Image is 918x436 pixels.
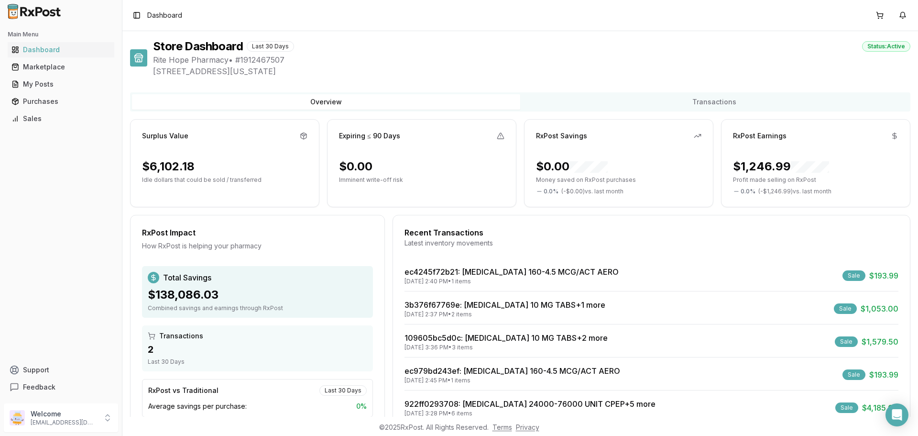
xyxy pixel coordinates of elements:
nav: breadcrumb [147,11,182,20]
button: Dashboard [4,42,118,57]
span: Dashboard [147,11,182,20]
span: $1,579.50 [862,336,898,347]
div: Sale [835,402,858,413]
span: [STREET_ADDRESS][US_STATE] [153,66,910,77]
div: Purchases [11,97,110,106]
div: RxPost vs Traditional [148,386,219,395]
div: Open Intercom Messenger [885,403,908,426]
div: RxPost Savings [536,131,587,141]
span: $193.99 [869,369,898,380]
div: RxPost Impact [142,227,373,238]
div: $1,246.99 [733,159,829,174]
p: Profit made selling on RxPost [733,176,898,184]
span: $4,185.00 [862,402,898,414]
div: Status: Active [862,41,910,52]
div: How RxPost is helping your pharmacy [142,241,373,251]
span: Rite Hope Pharmacy • # 1912467507 [153,54,910,66]
button: Overview [132,94,520,110]
h1: Store Dashboard [153,39,243,54]
span: 0.0 % [544,188,558,195]
div: Last 30 Days [247,41,294,52]
span: ( - $0.00 ) vs. last month [561,188,623,195]
div: Marketplace [11,62,110,72]
span: 0.0 % [741,188,755,195]
div: [DATE] 3:28 PM • 6 items [404,410,656,417]
p: Imminent write-off risk [339,176,504,184]
img: RxPost Logo [4,4,65,19]
a: ec4245f72b21: [MEDICAL_DATA] 160-4.5 MCG/ACT AERO [404,267,619,277]
div: $6,102.18 [142,159,195,174]
button: Purchases [4,94,118,109]
a: Sales [8,110,114,127]
div: Latest inventory movements [404,238,898,248]
span: Feedback [23,382,55,392]
div: My Posts [11,79,110,89]
a: 3b376f67769e: [MEDICAL_DATA] 10 MG TABS+1 more [404,300,605,310]
span: $1,053.00 [861,303,898,314]
div: Last 30 Days [319,385,367,396]
a: 109605bc5d0c: [MEDICAL_DATA] 10 MG TABS+2 more [404,333,608,343]
p: Money saved on RxPost purchases [536,176,701,184]
button: Support [4,361,118,379]
div: Sale [842,270,865,281]
div: [DATE] 3:36 PM • 3 items [404,344,608,351]
div: [DATE] 2:40 PM • 1 items [404,278,619,285]
div: Expiring ≤ 90 Days [339,131,400,141]
a: Terms [492,423,512,431]
button: Feedback [4,379,118,396]
img: User avatar [10,410,25,425]
a: ec979bd243ef: [MEDICAL_DATA] 160-4.5 MCG/ACT AERO [404,366,620,376]
div: Last 30 Days [148,358,367,366]
div: RxPost Earnings [733,131,787,141]
div: Surplus Value [142,131,188,141]
div: Dashboard [11,45,110,55]
div: 2 [148,343,367,356]
div: Combined savings and earnings through RxPost [148,304,367,312]
div: [DATE] 2:45 PM • 1 items [404,377,620,384]
span: Transactions [159,331,203,341]
a: Marketplace [8,58,114,76]
a: Dashboard [8,41,114,58]
span: $193.99 [869,270,898,281]
button: Marketplace [4,59,118,75]
div: $0.00 [536,159,608,174]
span: 0 % [356,402,367,411]
span: Total Savings [163,272,211,283]
div: $0.00 [339,159,372,174]
button: My Posts [4,77,118,92]
p: Idle dollars that could be sold / transferred [142,176,307,184]
div: Sale [835,336,858,347]
a: 922ff0293708: [MEDICAL_DATA] 24000-76000 UNIT CPEP+5 more [404,399,656,409]
p: [EMAIL_ADDRESS][DOMAIN_NAME] [31,419,97,426]
div: Recent Transactions [404,227,898,238]
div: [DATE] 2:37 PM • 2 items [404,311,605,318]
div: Sale [834,303,857,314]
a: Purchases [8,93,114,110]
span: ( - $1,246.99 ) vs. last month [758,188,831,195]
a: Privacy [516,423,539,431]
button: Sales [4,111,118,126]
div: $138,086.03 [148,287,367,302]
p: Welcome [31,409,97,419]
h2: Main Menu [8,31,114,38]
button: Transactions [520,94,908,110]
div: Sale [842,369,865,380]
a: My Posts [8,76,114,93]
div: Sales [11,114,110,123]
span: Average savings per purchase: [148,402,247,411]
